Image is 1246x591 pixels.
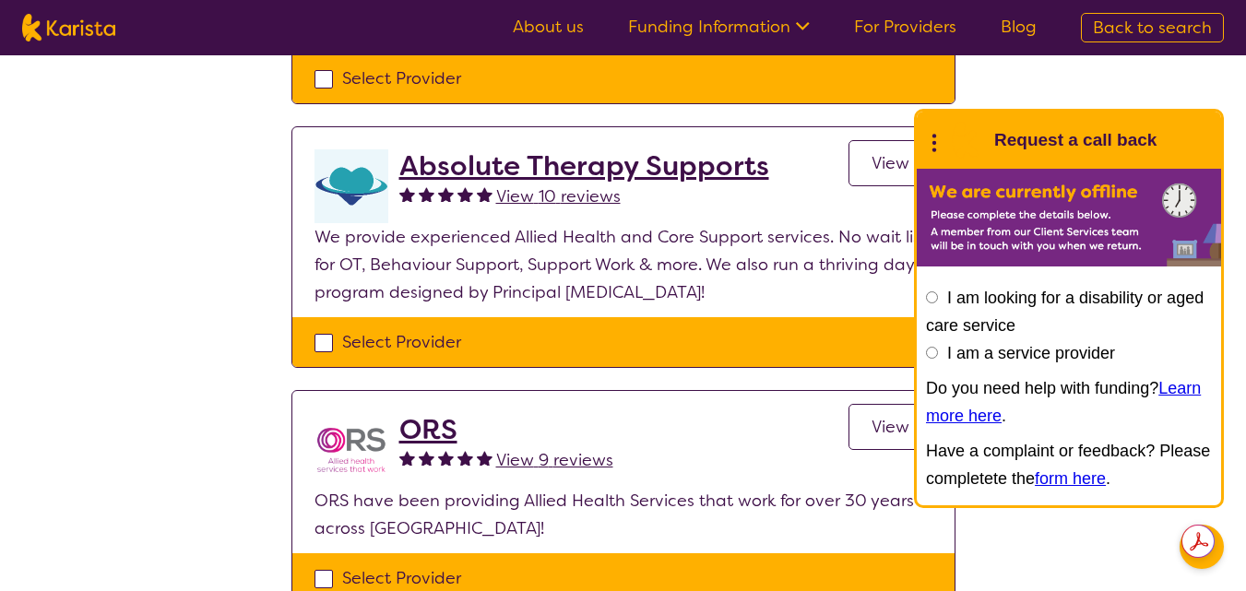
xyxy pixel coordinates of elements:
[457,186,473,202] img: fullstar
[399,413,613,446] a: ORS
[496,183,621,210] a: View 10 reviews
[946,122,983,159] img: Karista
[917,169,1221,266] img: Karista offline chat form to request call back
[872,152,909,174] span: View
[854,16,956,38] a: For Providers
[872,416,909,438] span: View
[438,186,454,202] img: fullstar
[496,185,621,207] span: View 10 reviews
[926,374,1212,430] p: Do you need help with funding? .
[399,186,415,202] img: fullstar
[926,289,1204,335] label: I am looking for a disability or aged care service
[496,446,613,474] a: View 9 reviews
[628,16,810,38] a: Funding Information
[314,413,388,487] img: nspbnteb0roocrxnmwip.png
[994,126,1157,154] h1: Request a call back
[399,450,415,466] img: fullstar
[513,16,584,38] a: About us
[848,140,932,186] a: View
[314,487,932,542] p: ORS have been providing Allied Health Services that work for over 30 years across [GEOGRAPHIC_DATA]!
[314,223,932,306] p: We provide experienced Allied Health and Core Support services. No wait list for OT, Behaviour Su...
[419,186,434,202] img: fullstar
[399,149,769,183] a: Absolute Therapy Supports
[477,450,492,466] img: fullstar
[848,404,932,450] a: View
[438,450,454,466] img: fullstar
[1081,13,1224,42] a: Back to search
[477,186,492,202] img: fullstar
[314,149,388,223] img: otyvwjbtyss6nczvq3hf.png
[22,14,115,41] img: Karista logo
[926,437,1212,492] p: Have a complaint or feedback? Please completete the .
[947,344,1115,362] label: I am a service provider
[1035,469,1106,488] a: form here
[419,450,434,466] img: fullstar
[1001,16,1037,38] a: Blog
[1093,17,1212,39] span: Back to search
[496,449,613,471] span: View 9 reviews
[457,450,473,466] img: fullstar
